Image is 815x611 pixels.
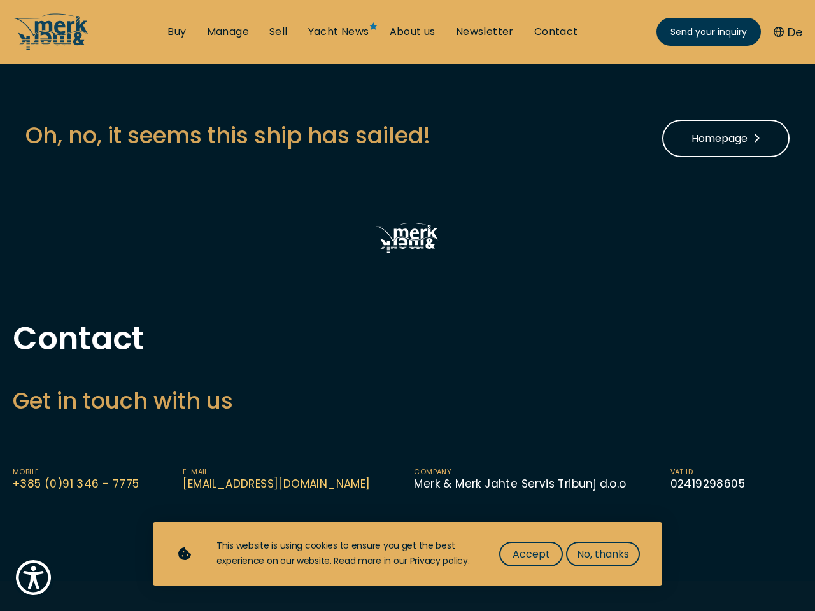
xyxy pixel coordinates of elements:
a: [EMAIL_ADDRESS][DOMAIN_NAME] [183,476,370,491]
a: Sell [269,25,288,39]
span: Homepage [691,130,760,146]
span: Merk & Merk Jahte Servis Tribunj d.o.o [414,476,626,491]
button: Show Accessibility Preferences [13,557,54,598]
span: Accept [513,546,550,562]
a: Send your inquiry [656,18,761,46]
a: Newsletter [456,25,514,39]
button: De [774,24,802,41]
a: About us [390,25,436,39]
span: Mobile [13,467,139,477]
span: E-mail [183,467,370,477]
span: Company [414,467,626,477]
button: Accept [499,542,563,566]
h3: Oh, no, it seems this ship has sailed! [25,120,430,151]
a: +385 (0)91 346 - 7775 [13,476,139,491]
span: Send your inquiry [670,25,747,39]
span: 02419298605 [670,476,745,491]
a: Manage [207,25,249,39]
a: Yacht News [308,25,369,39]
button: No, thanks [566,542,640,566]
a: Privacy policy [410,554,468,567]
a: Homepage [662,120,790,157]
a: Buy [167,25,186,39]
h1: Contact [13,323,802,355]
span: VAT ID [670,467,745,477]
span: No, thanks [577,546,629,562]
a: Contact [534,25,578,39]
div: This website is using cookies to ensure you get the best experience on our website. Read more in ... [216,538,474,569]
h3: Get in touch with us [13,385,802,416]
